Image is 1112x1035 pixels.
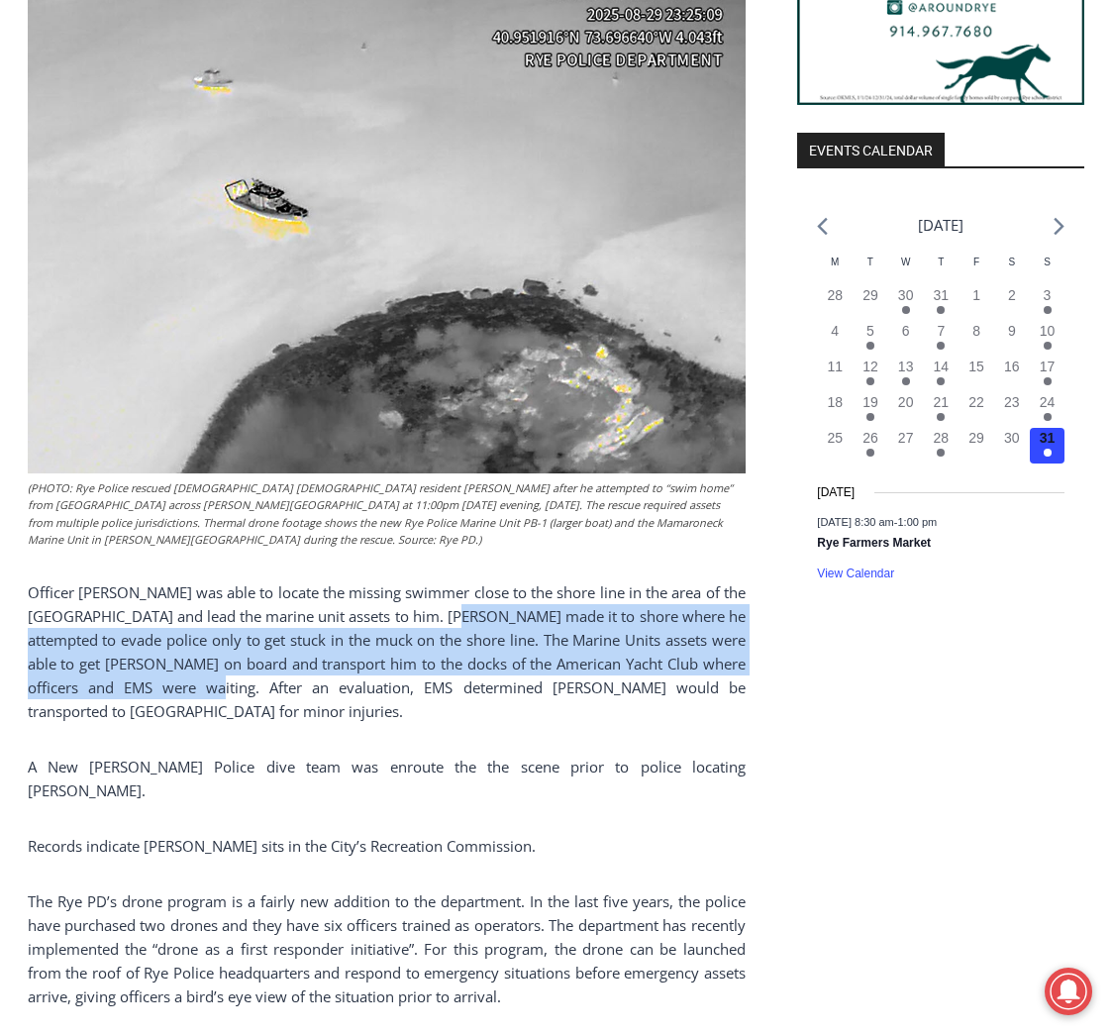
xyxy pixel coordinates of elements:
[934,394,950,410] time: 21
[972,287,980,303] time: 1
[888,428,924,464] button: 27
[817,516,893,528] span: [DATE] 8:30 am
[1044,377,1052,385] em: Has events
[1030,285,1065,321] button: 3 Has events
[994,357,1030,392] button: 16
[797,133,945,166] h2: Events Calendar
[500,1,936,192] div: "[PERSON_NAME] and I covered the [DATE] Parade, which was a really eye opening experience as I ha...
[866,342,874,350] em: Has events
[28,834,746,858] p: Records indicate [PERSON_NAME] sits in the City’s Recreation Commission.
[130,26,489,63] div: Individually Wrapped Items. Dairy, Gluten & Nut Free Options. Kosher Items Available.
[959,428,994,464] button: 29
[968,394,984,410] time: 22
[1,199,199,247] a: Open Tues. - Sun. [PHONE_NUMBER]
[1030,357,1065,392] button: 17 Has events
[937,323,945,339] time: 7
[934,287,950,303] time: 31
[866,449,874,457] em: Has events
[937,413,945,421] em: Has events
[937,377,945,385] em: Has events
[959,255,994,285] div: Friday
[831,257,839,267] span: M
[866,377,874,385] em: Has events
[924,357,960,392] button: 14 Has events
[1004,359,1020,374] time: 16
[888,321,924,357] button: 6
[897,516,937,528] span: 1:00 pm
[28,889,746,1008] p: The Rye PD’s drone program is a fairly new addition to the department. In the last five years, th...
[603,21,689,76] h4: Book [PERSON_NAME]'s Good Humor for Your Event
[862,430,878,446] time: 26
[817,357,853,392] button: 11
[1054,217,1064,236] a: Next month
[973,257,979,267] span: F
[1044,449,1052,457] em: Has events
[1030,321,1065,357] button: 10 Has events
[994,392,1030,428] button: 23
[817,567,894,581] a: View Calendar
[588,6,715,90] a: Book [PERSON_NAME]'s Good Humor for Your Event
[827,430,843,446] time: 25
[972,323,980,339] time: 8
[817,483,855,502] time: [DATE]
[6,204,194,279] span: Open Tues. - Sun. [PHONE_NUMBER]
[853,357,888,392] button: 12 Has events
[918,212,963,239] li: [DATE]
[1044,306,1052,314] em: Has events
[959,285,994,321] button: 1
[476,192,960,247] a: Intern @ [DOMAIN_NAME]
[888,357,924,392] button: 13 Has events
[1008,323,1016,339] time: 9
[898,359,914,374] time: 13
[867,257,873,267] span: T
[28,479,746,549] figcaption: (PHOTO: Rye Police rescued [DEMOGRAPHIC_DATA] [DEMOGRAPHIC_DATA] resident [PERSON_NAME] after he ...
[853,428,888,464] button: 26 Has events
[28,580,746,723] p: Officer [PERSON_NAME] was able to locate the missing swimmer close to the shore line in the area ...
[937,342,945,350] em: Has events
[898,287,914,303] time: 30
[924,285,960,321] button: 31 Has events
[898,394,914,410] time: 20
[817,516,937,528] time: -
[901,257,910,267] span: W
[1008,287,1016,303] time: 2
[862,394,878,410] time: 19
[831,323,839,339] time: 4
[898,430,914,446] time: 27
[853,255,888,285] div: Tuesday
[924,428,960,464] button: 28 Has events
[934,430,950,446] time: 28
[937,449,945,457] em: Has events
[1044,257,1051,267] span: S
[518,197,918,242] span: Intern @ [DOMAIN_NAME]
[1040,394,1056,410] time: 24
[1040,359,1056,374] time: 17
[853,285,888,321] button: 29
[862,287,878,303] time: 29
[817,217,828,236] a: Previous month
[994,285,1030,321] button: 2
[888,285,924,321] button: 30 Has events
[1044,287,1052,303] time: 3
[817,536,931,552] a: Rye Farmers Market
[866,413,874,421] em: Has events
[853,321,888,357] button: 5 Has events
[817,255,853,285] div: Monday
[968,359,984,374] time: 15
[994,255,1030,285] div: Saturday
[1004,394,1020,410] time: 23
[1030,428,1065,464] button: 31 Has events
[902,306,910,314] em: Has events
[959,392,994,428] button: 22
[817,428,853,464] button: 25
[902,377,910,385] em: Has events
[888,392,924,428] button: 20
[827,394,843,410] time: 18
[28,755,746,802] p: A New [PERSON_NAME] Police dive team was enroute the the scene prior to police locating [PERSON_N...
[827,359,843,374] time: 11
[1044,413,1052,421] em: Has events
[934,359,950,374] time: 14
[902,323,910,339] time: 6
[817,321,853,357] button: 4
[827,287,843,303] time: 28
